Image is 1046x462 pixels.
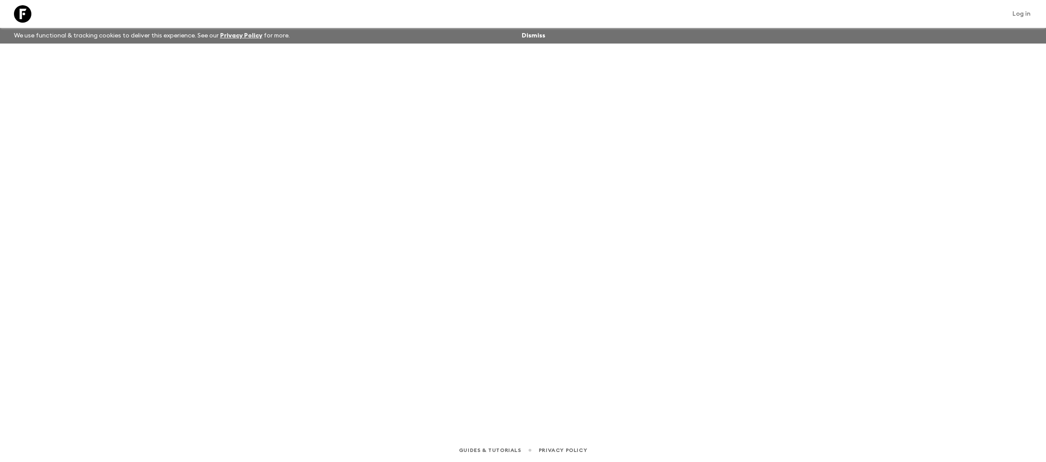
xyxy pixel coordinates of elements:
[520,30,547,42] button: Dismiss
[10,28,293,44] p: We use functional & tracking cookies to deliver this experience. See our for more.
[459,445,521,455] a: Guides & Tutorials
[539,445,587,455] a: Privacy Policy
[1008,8,1036,20] a: Log in
[220,33,262,39] a: Privacy Policy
